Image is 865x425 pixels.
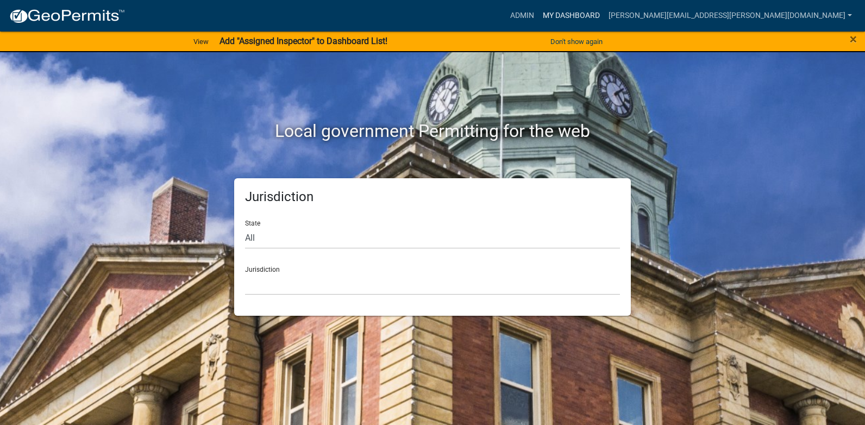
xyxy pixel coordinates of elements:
span: × [850,32,857,47]
a: [PERSON_NAME][EMAIL_ADDRESS][PERSON_NAME][DOMAIN_NAME] [604,5,856,26]
strong: Add "Assigned Inspector" to Dashboard List! [220,36,387,46]
a: View [189,33,213,51]
a: Admin [506,5,538,26]
h5: Jurisdiction [245,189,620,205]
h2: Local government Permitting for the web [131,121,734,141]
button: Close [850,33,857,46]
a: My Dashboard [538,5,604,26]
button: Don't show again [546,33,607,51]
